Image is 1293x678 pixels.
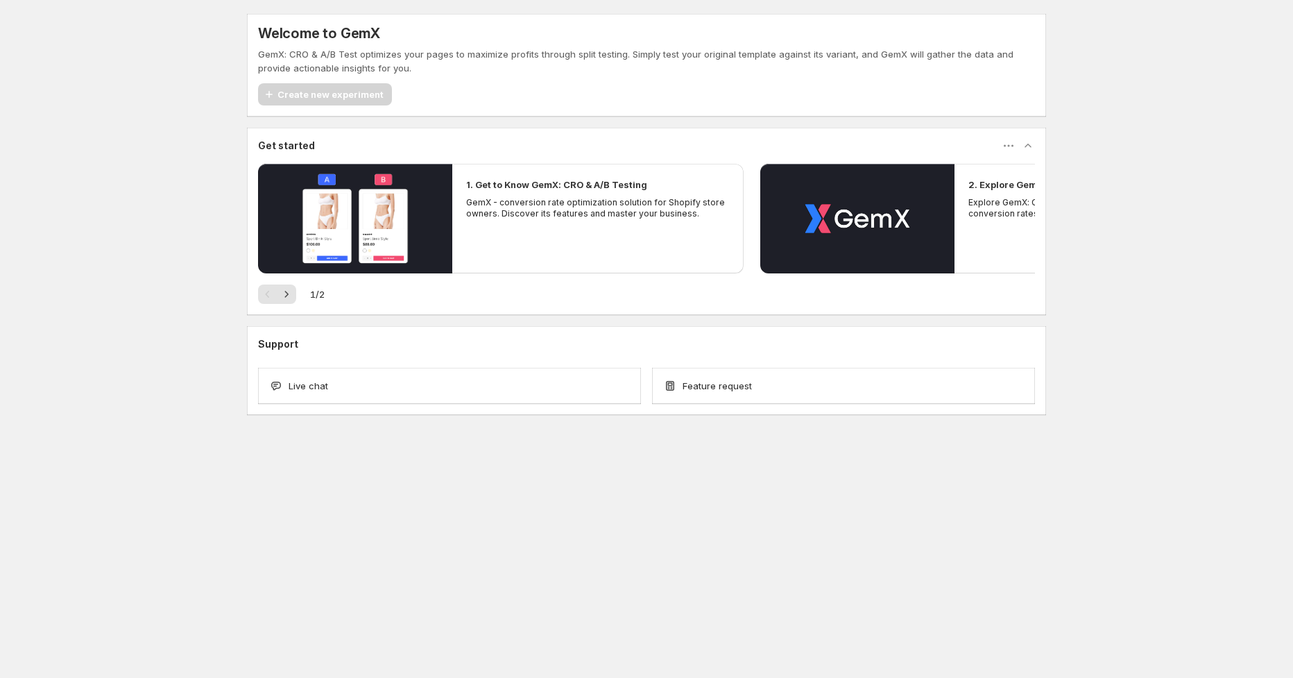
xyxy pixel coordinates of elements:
[289,379,328,393] span: Live chat
[258,25,380,42] h5: Welcome to GemX
[760,164,954,273] button: Play video
[683,379,752,393] span: Feature request
[258,47,1035,75] p: GemX: CRO & A/B Test optimizes your pages to maximize profits through split testing. Simply test ...
[258,285,296,304] nav: Pagination
[258,337,298,351] h3: Support
[258,164,452,273] button: Play video
[277,285,296,304] button: Next
[968,178,1183,192] h2: 2. Explore GemX: CRO & A/B Testing Use Cases
[466,178,647,192] h2: 1. Get to Know GemX: CRO & A/B Testing
[968,197,1232,219] p: Explore GemX: CRO & A/B testing Use Cases to boost conversion rates and drive growth.
[466,197,730,219] p: GemX - conversion rate optimization solution for Shopify store owners. Discover its features and ...
[258,139,315,153] h3: Get started
[310,287,325,301] span: 1 / 2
